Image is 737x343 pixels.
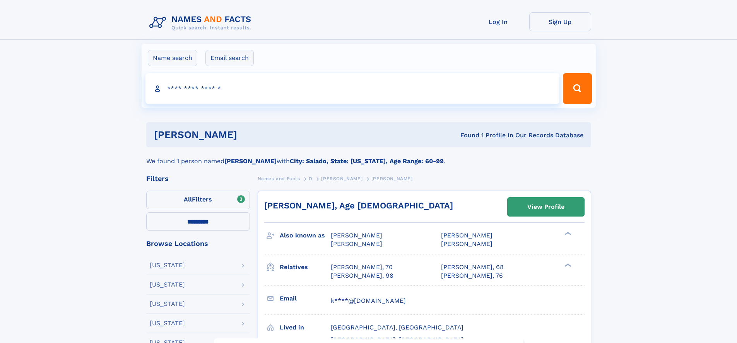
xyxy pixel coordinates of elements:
[150,301,185,307] div: [US_STATE]
[529,12,591,31] a: Sign Up
[205,50,254,66] label: Email search
[563,263,572,268] div: ❯
[150,262,185,268] div: [US_STATE]
[280,321,331,334] h3: Lived in
[331,324,463,331] span: [GEOGRAPHIC_DATA], [GEOGRAPHIC_DATA]
[563,73,592,104] button: Search Button
[150,282,185,288] div: [US_STATE]
[280,261,331,274] h3: Relatives
[321,176,363,181] span: [PERSON_NAME]
[321,174,363,183] a: [PERSON_NAME]
[563,231,572,236] div: ❯
[371,176,413,181] span: [PERSON_NAME]
[309,176,313,181] span: D
[148,50,197,66] label: Name search
[146,147,591,166] div: We found 1 person named with .
[280,229,331,242] h3: Also known as
[508,198,584,216] a: View Profile
[441,263,504,271] a: [PERSON_NAME], 68
[154,130,349,140] h1: [PERSON_NAME]
[280,292,331,305] h3: Email
[146,191,250,209] label: Filters
[331,271,393,280] a: [PERSON_NAME], 98
[467,12,529,31] a: Log In
[146,240,250,247] div: Browse Locations
[441,232,492,239] span: [PERSON_NAME]
[145,73,560,104] input: search input
[331,240,382,247] span: [PERSON_NAME]
[184,196,192,203] span: All
[331,263,393,271] a: [PERSON_NAME], 70
[290,157,444,165] b: City: Salado, State: [US_STATE], Age Range: 60-99
[349,131,583,140] div: Found 1 Profile In Our Records Database
[224,157,277,165] b: [PERSON_NAME]
[150,320,185,326] div: [US_STATE]
[264,201,453,210] a: [PERSON_NAME], Age [DEMOGRAPHIC_DATA]
[441,240,492,247] span: [PERSON_NAME]
[527,198,564,216] div: View Profile
[146,175,250,182] div: Filters
[331,232,382,239] span: [PERSON_NAME]
[146,12,258,33] img: Logo Names and Facts
[309,174,313,183] a: D
[441,271,503,280] a: [PERSON_NAME], 76
[258,174,300,183] a: Names and Facts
